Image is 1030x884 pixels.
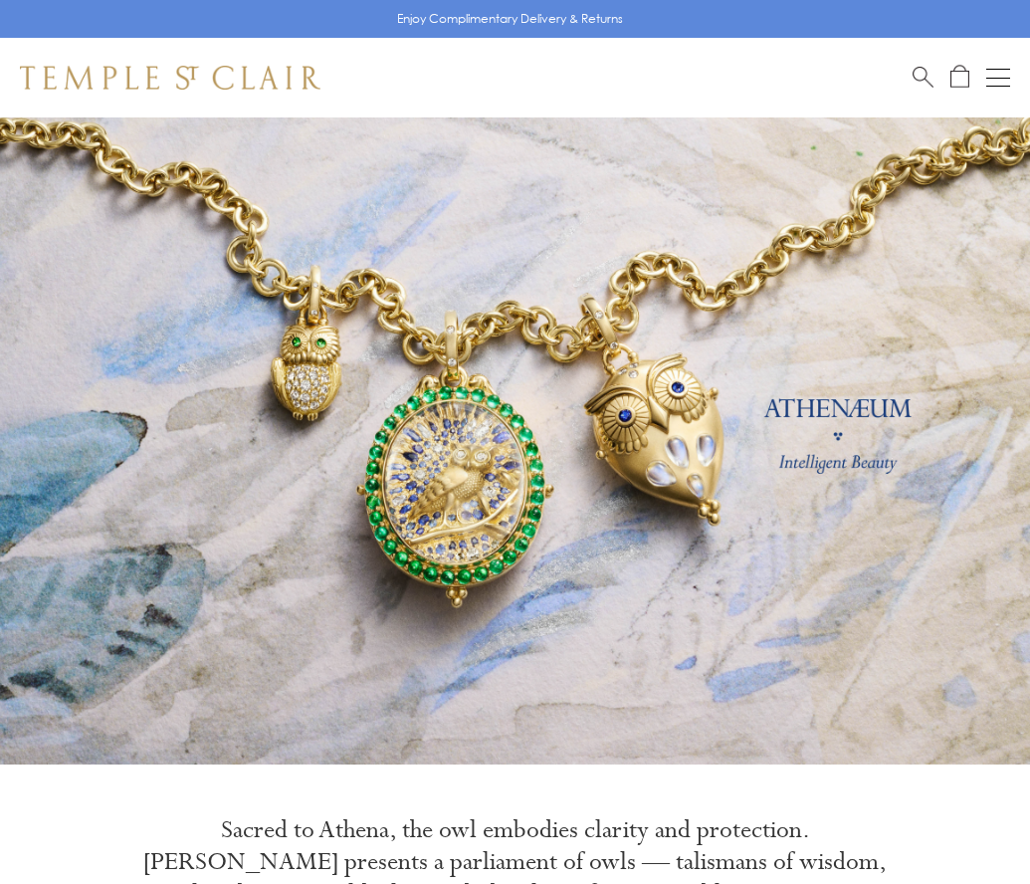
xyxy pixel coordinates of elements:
a: Open Shopping Bag [950,65,969,90]
img: Temple St. Clair [20,66,320,90]
p: Enjoy Complimentary Delivery & Returns [397,9,623,29]
button: Open navigation [986,66,1010,90]
a: Search [913,65,933,90]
